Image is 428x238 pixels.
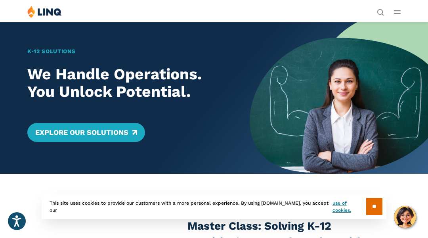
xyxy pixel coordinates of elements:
img: Home Banner [250,22,428,174]
a: Explore Our Solutions [27,123,145,142]
a: use of cookies. [332,200,366,214]
button: Open Main Menu [394,8,401,16]
button: Hello, have a question? Let’s chat. [394,206,416,228]
div: This site uses cookies to provide our customers with a more personal experience. By using [DOMAIN... [42,194,386,219]
h2: We Handle Operations. You Unlock Potential. [27,65,232,101]
img: LINQ | K‑12 Software [27,6,62,18]
h1: K‑12 Solutions [27,47,232,56]
nav: Utility Navigation [377,6,384,15]
button: Open Search Bar [377,8,384,15]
